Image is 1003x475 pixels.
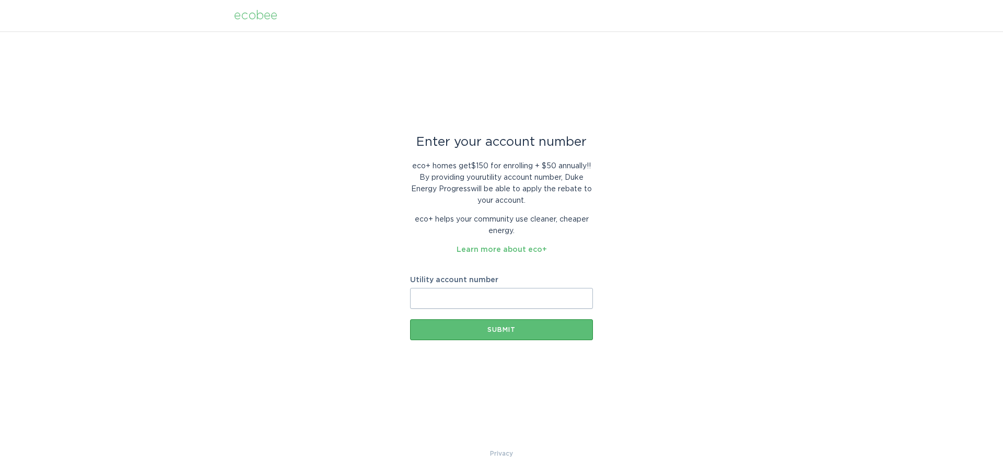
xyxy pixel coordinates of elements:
label: Utility account number [410,276,593,284]
div: Enter your account number [410,136,593,148]
a: Learn more about eco+ [457,246,547,253]
button: Submit [410,319,593,340]
p: eco+ helps your community use cleaner, cheaper energy. [410,214,593,237]
p: eco+ homes get $150 for enrolling + $50 annually! ! By providing your utility account number , Du... [410,160,593,206]
a: Privacy Policy & Terms of Use [490,448,513,459]
div: Submit [415,327,588,333]
div: ecobee [234,10,277,21]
